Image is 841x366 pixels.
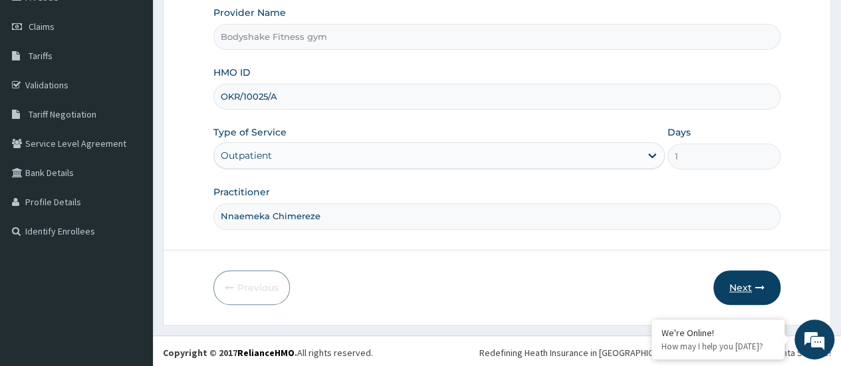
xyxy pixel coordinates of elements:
div: We're Online! [661,327,775,339]
label: Days [667,126,691,139]
input: Enter Name [213,203,781,229]
span: Claims [29,21,55,33]
strong: Copyright © 2017 . [163,347,297,359]
label: Practitioner [213,185,270,199]
button: Previous [213,270,290,305]
span: Tariff Negotiation [29,108,96,120]
a: RelianceHMO [237,347,295,359]
input: Enter HMO ID [213,84,781,110]
span: Tariffs [29,50,53,62]
label: Provider Name [213,6,286,19]
label: HMO ID [213,66,251,79]
button: Next [713,270,781,305]
div: Redefining Heath Insurance in [GEOGRAPHIC_DATA] using Telemedicine and Data Science! [479,346,831,359]
label: Type of Service [213,126,287,139]
p: How may I help you today? [661,341,775,352]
